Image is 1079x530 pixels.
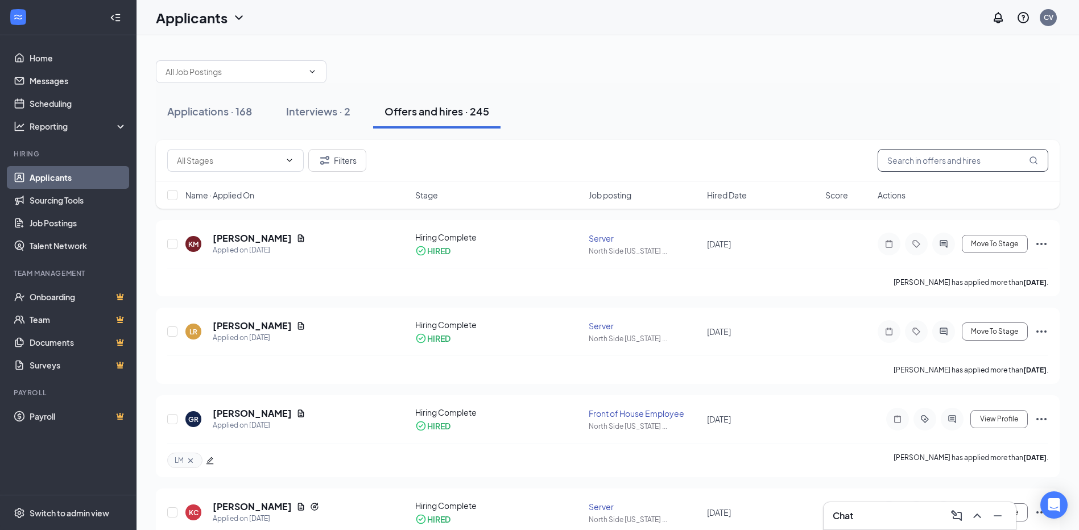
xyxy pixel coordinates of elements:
[206,457,214,465] span: edit
[427,420,450,432] div: HIRED
[415,407,582,418] div: Hiring Complete
[1016,11,1030,24] svg: QuestionInfo
[30,285,127,308] a: OnboardingCrown
[308,67,317,76] svg: ChevronDown
[909,239,923,249] svg: Tag
[980,415,1018,423] span: View Profile
[970,509,984,523] svg: ChevronUp
[385,104,489,118] div: Offers and hires · 245
[918,415,932,424] svg: ActiveTag
[213,407,292,420] h5: [PERSON_NAME]
[415,245,427,256] svg: CheckmarkCircle
[296,234,305,243] svg: Document
[14,507,25,519] svg: Settings
[175,456,184,465] span: LM
[14,149,125,159] div: Hiring
[177,154,280,167] input: All Stages
[110,12,121,23] svg: Collapse
[589,408,700,419] div: Front of House Employee
[232,11,246,24] svg: ChevronDown
[707,507,731,517] span: [DATE]
[415,500,582,511] div: Hiring Complete
[1035,412,1048,426] svg: Ellipses
[308,149,366,172] button: Filter Filters
[589,421,700,431] div: North Side [US_STATE] ...
[427,245,450,256] div: HIRED
[213,513,319,524] div: Applied on [DATE]
[310,502,319,511] svg: Reapply
[707,414,731,424] span: [DATE]
[1044,13,1053,22] div: CV
[415,514,427,525] svg: CheckmarkCircle
[186,456,195,465] svg: Cross
[30,166,127,189] a: Applicants
[14,388,125,398] div: Payroll
[30,121,127,132] div: Reporting
[14,121,25,132] svg: Analysis
[30,47,127,69] a: Home
[1035,325,1048,338] svg: Ellipses
[971,328,1018,336] span: Move To Stage
[213,320,292,332] h5: [PERSON_NAME]
[30,212,127,234] a: Job Postings
[318,154,332,167] svg: Filter
[30,405,127,428] a: PayrollCrown
[707,189,747,201] span: Hired Date
[213,232,292,245] h5: [PERSON_NAME]
[882,327,896,336] svg: Note
[188,239,199,249] div: KM
[427,333,450,344] div: HIRED
[415,420,427,432] svg: CheckmarkCircle
[894,453,1048,468] p: [PERSON_NAME] has applied more than .
[1029,156,1038,165] svg: MagnifyingGlass
[962,235,1028,253] button: Move To Stage
[1023,278,1047,287] b: [DATE]
[189,327,197,337] div: LR
[991,509,1004,523] svg: Minimize
[971,240,1018,248] span: Move To Stage
[189,508,199,517] div: KC
[945,415,959,424] svg: ActiveChat
[589,334,700,343] div: North Side [US_STATE] ...
[707,326,731,337] span: [DATE]
[894,365,1048,375] p: [PERSON_NAME] has applied more than .
[589,320,700,332] div: Server
[30,507,109,519] div: Switch to admin view
[970,410,1028,428] button: View Profile
[991,11,1005,24] svg: Notifications
[30,92,127,115] a: Scheduling
[30,354,127,376] a: SurveysCrown
[296,321,305,330] svg: Document
[213,332,305,343] div: Applied on [DATE]
[156,8,228,27] h1: Applicants
[989,507,1007,525] button: Minimize
[415,319,582,330] div: Hiring Complete
[30,331,127,354] a: DocumentsCrown
[589,189,631,201] span: Job posting
[213,500,292,513] h5: [PERSON_NAME]
[589,501,700,512] div: Server
[894,278,1048,287] p: [PERSON_NAME] has applied more than .
[213,245,305,256] div: Applied on [DATE]
[286,104,350,118] div: Interviews · 2
[166,65,303,78] input: All Job Postings
[1023,366,1047,374] b: [DATE]
[30,308,127,331] a: TeamCrown
[30,189,127,212] a: Sourcing Tools
[296,409,305,418] svg: Document
[891,415,904,424] svg: Note
[950,509,964,523] svg: ComposeMessage
[30,234,127,257] a: Talent Network
[833,510,853,522] h3: Chat
[1023,453,1047,462] b: [DATE]
[825,189,848,201] span: Score
[13,11,24,23] svg: WorkstreamLogo
[882,239,896,249] svg: Note
[948,507,966,525] button: ComposeMessage
[878,189,906,201] span: Actions
[589,246,700,256] div: North Side [US_STATE] ...
[167,104,252,118] div: Applications · 168
[415,333,427,344] svg: CheckmarkCircle
[937,239,950,249] svg: ActiveChat
[707,239,731,249] span: [DATE]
